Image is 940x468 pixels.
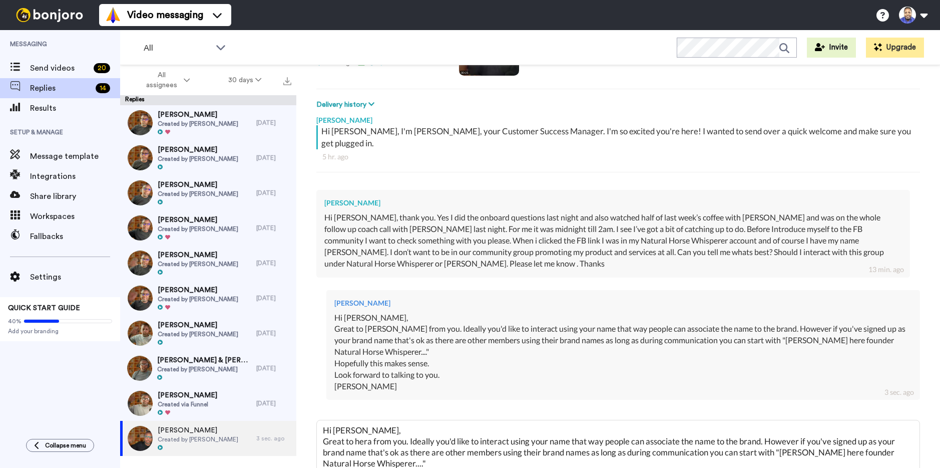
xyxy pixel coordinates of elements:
[158,435,238,443] span: Created by [PERSON_NAME]
[30,271,120,283] span: Settings
[120,175,296,210] a: [PERSON_NAME]Created by [PERSON_NAME][DATE]
[30,82,92,94] span: Replies
[158,425,238,435] span: [PERSON_NAME]
[30,62,90,74] span: Send videos
[256,224,291,232] div: [DATE]
[283,77,291,85] img: export.svg
[334,298,912,308] div: [PERSON_NAME]
[8,317,22,325] span: 40%
[158,215,238,225] span: [PERSON_NAME]
[128,391,153,416] img: 03c9a8bc-8ff3-48e6-b704-f6bab264ff52-thumb.jpg
[96,83,110,93] div: 14
[157,355,251,365] span: [PERSON_NAME] & [PERSON_NAME]
[256,329,291,337] div: [DATE]
[158,390,217,400] span: [PERSON_NAME]
[94,63,110,73] div: 20
[256,294,291,302] div: [DATE]
[209,71,281,89] button: 30 days
[120,210,296,246] a: [PERSON_NAME]Created by [PERSON_NAME][DATE]
[128,251,153,276] img: 1e39415b-664e-439f-84e1-82dbe264f179-thumb.jpg
[158,295,238,303] span: Created by [PERSON_NAME]
[128,215,153,241] img: 879e9e28-dee0-40e2-8e54-e99732861a79-thumb.jpg
[158,155,238,163] span: Created by [PERSON_NAME]
[158,145,238,155] span: [PERSON_NAME]
[144,42,211,54] span: All
[128,110,153,135] img: fee4d302-7a45-4cf1-b362-feb136344502-thumb.jpg
[324,212,902,269] div: Hi [PERSON_NAME], thank you. Yes I did the onboard questions last night and also watched half of ...
[158,330,238,338] span: Created by [PERSON_NAME]
[158,190,238,198] span: Created by [PERSON_NAME]
[324,198,902,208] div: [PERSON_NAME]
[30,190,120,202] span: Share library
[30,210,120,222] span: Workspaces
[12,8,87,22] img: bj-logo-header-white.svg
[807,38,856,58] button: Invite
[120,421,296,456] a: [PERSON_NAME]Created by [PERSON_NAME]3 sec. ago
[127,8,203,22] span: Video messaging
[141,70,182,90] span: All assignees
[128,286,153,311] img: 6fcbd055-855f-45d6-bd8c-a7ca8abaeb8f-thumb.jpg
[120,140,296,175] a: [PERSON_NAME]Created by [PERSON_NAME][DATE]
[256,434,291,442] div: 3 sec. ago
[334,312,912,392] div: Hi [PERSON_NAME], Great to [PERSON_NAME] from you. Ideally you'd like to interact using your name...
[866,38,924,58] button: Upgrade
[321,125,917,149] div: Hi [PERSON_NAME], I'm [PERSON_NAME], your Customer Success Manager. I'm so excited you're here! I...
[30,230,120,243] span: Fallbacks
[158,400,217,408] span: Created via Funnel
[256,399,291,407] div: [DATE]
[158,180,238,190] span: [PERSON_NAME]
[158,250,238,260] span: [PERSON_NAME]
[128,180,153,205] img: 4ca0051f-37ca-408b-a264-db0c83d8e2ad-thumb.jpg
[322,152,914,162] div: 5 hr. ago
[128,145,153,170] img: 332d91b0-8857-4d64-9266-72ff9ac8e16a-thumb.jpg
[8,305,80,312] span: QUICK START GUIDE
[120,386,296,421] a: [PERSON_NAME]Created via Funnel[DATE]
[120,281,296,316] a: [PERSON_NAME]Created by [PERSON_NAME][DATE]
[158,285,238,295] span: [PERSON_NAME]
[128,426,153,451] img: 9db8f4b8-350d-486a-b1c7-69988a71ebd6-thumb.jpg
[122,66,209,94] button: All assignees
[256,119,291,127] div: [DATE]
[120,246,296,281] a: [PERSON_NAME]Created by [PERSON_NAME][DATE]
[158,225,238,233] span: Created by [PERSON_NAME]
[30,150,120,162] span: Message template
[26,439,94,452] button: Collapse menu
[158,120,238,128] span: Created by [PERSON_NAME]
[256,189,291,197] div: [DATE]
[120,351,296,386] a: [PERSON_NAME] & [PERSON_NAME]Created by [PERSON_NAME][DATE]
[120,316,296,351] a: [PERSON_NAME]Created by [PERSON_NAME][DATE]
[30,170,120,182] span: Integrations
[316,110,920,125] div: [PERSON_NAME]
[127,356,152,381] img: 52a3e317-f2e6-485d-b9c6-b85271b6a24e-thumb.jpg
[158,260,238,268] span: Created by [PERSON_NAME]
[884,387,914,397] div: 3 sec. ago
[158,320,238,330] span: [PERSON_NAME]
[120,95,296,105] div: Replies
[8,327,112,335] span: Add your branding
[128,321,153,346] img: 7982b321-247b-4e70-b894-08ad1a51a329-thumb.jpg
[256,154,291,162] div: [DATE]
[256,364,291,372] div: [DATE]
[105,7,121,23] img: vm-color.svg
[280,73,294,88] button: Export all results that match these filters now.
[316,99,377,110] button: Delivery history
[158,110,238,120] span: [PERSON_NAME]
[45,441,86,449] span: Collapse menu
[157,365,251,373] span: Created by [PERSON_NAME]
[256,259,291,267] div: [DATE]
[30,102,120,114] span: Results
[868,265,904,275] div: 13 min. ago
[120,105,296,140] a: [PERSON_NAME]Created by [PERSON_NAME][DATE]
